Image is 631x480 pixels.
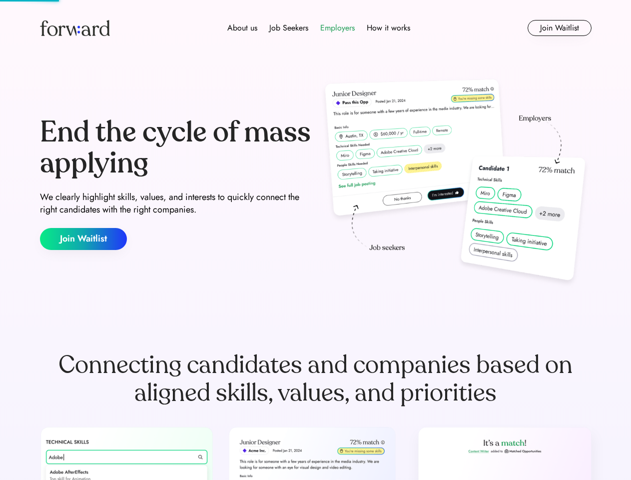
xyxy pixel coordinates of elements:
[367,22,410,34] div: How it works
[40,20,110,36] img: Forward logo
[227,22,257,34] div: About us
[528,20,592,36] button: Join Waitlist
[269,22,308,34] div: Job Seekers
[40,117,312,178] div: End the cycle of mass applying
[40,191,312,216] div: We clearly highlight skills, values, and interests to quickly connect the right candidates with t...
[320,22,355,34] div: Employers
[40,228,127,250] button: Join Waitlist
[320,76,592,291] img: hero-image.png
[40,351,592,407] div: Connecting candidates and companies based on aligned skills, values, and priorities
